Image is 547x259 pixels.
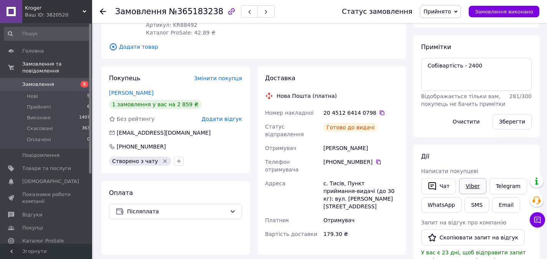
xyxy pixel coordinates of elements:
[109,100,202,109] div: 1 замовлення у вас на 2 859 ₴
[265,231,317,237] span: Вартість доставки
[27,136,51,143] span: Оплачені
[22,238,64,244] span: Каталог ProSale
[275,92,339,100] div: Нова Пошта (платна)
[100,8,106,15] div: Повернутися назад
[323,123,378,132] div: Готово до видачі
[469,6,539,17] button: Замовлення виконано
[489,178,527,194] a: Telegram
[22,191,71,205] span: Показники роботи компанії
[112,158,158,164] span: Створено з чату
[79,114,90,121] span: 1497
[22,224,43,231] span: Покупці
[22,211,42,218] span: Відгуки
[421,197,461,213] a: WhatsApp
[421,58,532,91] textarea: Собівартість - 2400
[27,114,51,121] span: Виконані
[423,8,451,15] span: Прийнято
[116,143,167,150] div: [PHONE_NUMBER]
[117,116,155,122] span: Без рейтингу
[82,125,90,132] span: 363
[25,5,83,12] span: Kroger
[530,212,545,228] button: Чат з покупцем
[87,93,90,100] span: 5
[459,178,486,194] a: Viber
[265,145,296,151] span: Отримувач
[265,124,304,137] span: Статус відправлення
[109,74,140,82] span: Покупець
[81,81,88,87] span: 5
[22,48,44,54] span: Головна
[421,43,451,51] span: Примітки
[446,114,486,129] button: Очистити
[464,197,489,213] button: SMS
[322,141,400,155] div: [PERSON_NAME]
[109,90,154,96] a: [PERSON_NAME]
[265,217,289,223] span: Платник
[265,110,314,116] span: Номер накладної
[169,7,223,16] span: №365183238
[323,158,398,166] div: [PHONE_NUMBER]
[22,152,59,159] span: Повідомлення
[146,30,215,36] span: Каталог ProSale: 42.89 ₴
[509,93,532,99] span: 281 / 300
[492,197,520,213] button: Email
[421,93,505,107] span: Відображається тільки вам, покупець не бачить примітки
[322,227,400,241] div: 179.30 ₴
[421,153,429,160] span: Дії
[492,114,532,129] button: Зберегти
[109,189,133,196] span: Оплата
[421,219,506,226] span: Запит на відгук про компанію
[27,104,51,111] span: Прийняті
[127,207,226,216] span: Післяплата
[25,12,92,18] div: Ваш ID: 3820520
[265,74,296,82] span: Доставка
[323,109,398,117] div: 20 4512 6414 0798
[162,158,168,164] svg: Видалити мітку
[194,75,242,81] span: Змінити покупця
[475,9,533,15] span: Замовлення виконано
[27,125,53,132] span: Скасовані
[22,81,54,88] span: Замовлення
[202,116,242,122] span: Додати відгук
[87,104,90,111] span: 6
[322,213,400,227] div: Отримувач
[421,229,525,246] button: Скопіювати запит на відгук
[4,27,91,41] input: Пошук
[421,178,456,194] button: Чат
[115,7,167,16] span: Замовлення
[146,22,197,28] span: Артикул: KR88492
[265,180,286,186] span: Адреса
[22,178,79,185] span: [DEMOGRAPHIC_DATA]
[117,130,211,136] span: [EMAIL_ADDRESS][DOMAIN_NAME]
[22,61,92,74] span: Замовлення та повідомлення
[109,43,398,51] span: Додати товар
[27,93,38,100] span: Нові
[22,165,71,172] span: Товари та послуги
[265,159,299,173] span: Телефон отримувача
[342,8,413,15] div: Статус замовлення
[421,168,478,174] span: Написати покупцеві
[322,177,400,213] div: с. Тисів, Пункт приймання-видачі (до 30 кг): вул. [PERSON_NAME][STREET_ADDRESS]
[87,136,90,143] span: 0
